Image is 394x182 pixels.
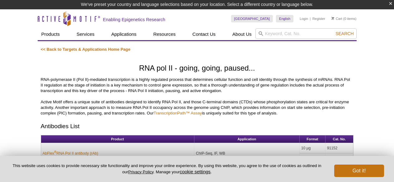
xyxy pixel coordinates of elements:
h2: Enabling Epigenetics Research [103,17,165,22]
input: Keyword, Cat. No. [255,28,357,39]
img: Your Cart [331,17,334,20]
th: Cat. No. [325,135,353,143]
a: << Back to Targets & Applications Home Page [41,47,131,52]
a: AbFlex®RNA Pol II antibody (rAb) [43,151,98,156]
button: Got it! [334,165,384,177]
li: (0 items) [331,15,357,22]
th: Application [194,135,300,143]
a: Resources [150,28,179,40]
button: cookie settings [180,169,211,174]
td: 10 µg [300,143,325,153]
a: Privacy Policy [128,170,153,174]
td: 100 µg [300,153,325,164]
td: 91151 [325,153,353,164]
a: Login [300,16,308,21]
th: Product [41,135,195,143]
td: 91152 [325,143,353,153]
td: ChIP-Seq, IF, WB [194,143,300,164]
a: Products [38,28,64,40]
a: Contact Us [189,28,219,40]
a: Services [73,28,98,40]
a: Register [312,16,325,21]
h2: Antibodies List [41,122,354,130]
span: Search [335,31,354,36]
a: Cart [331,16,342,21]
a: About Us [229,28,255,40]
li: | [310,15,311,22]
a: English [276,15,293,22]
h1: RNA pol II - going, going, paused... [41,64,354,73]
a: Applications [107,28,140,40]
a: [GEOGRAPHIC_DATA] [231,15,273,22]
sup: ® [54,150,56,154]
p: RNA-polymerase II (Pol II)-mediated transcription is a highly regulated process that determines c... [41,77,354,116]
p: This website uses cookies to provide necessary site functionality and improve your online experie... [10,163,324,175]
button: Search [334,31,355,36]
th: Format [300,135,325,143]
a: TranscriptionPath™ Assay [154,111,202,115]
